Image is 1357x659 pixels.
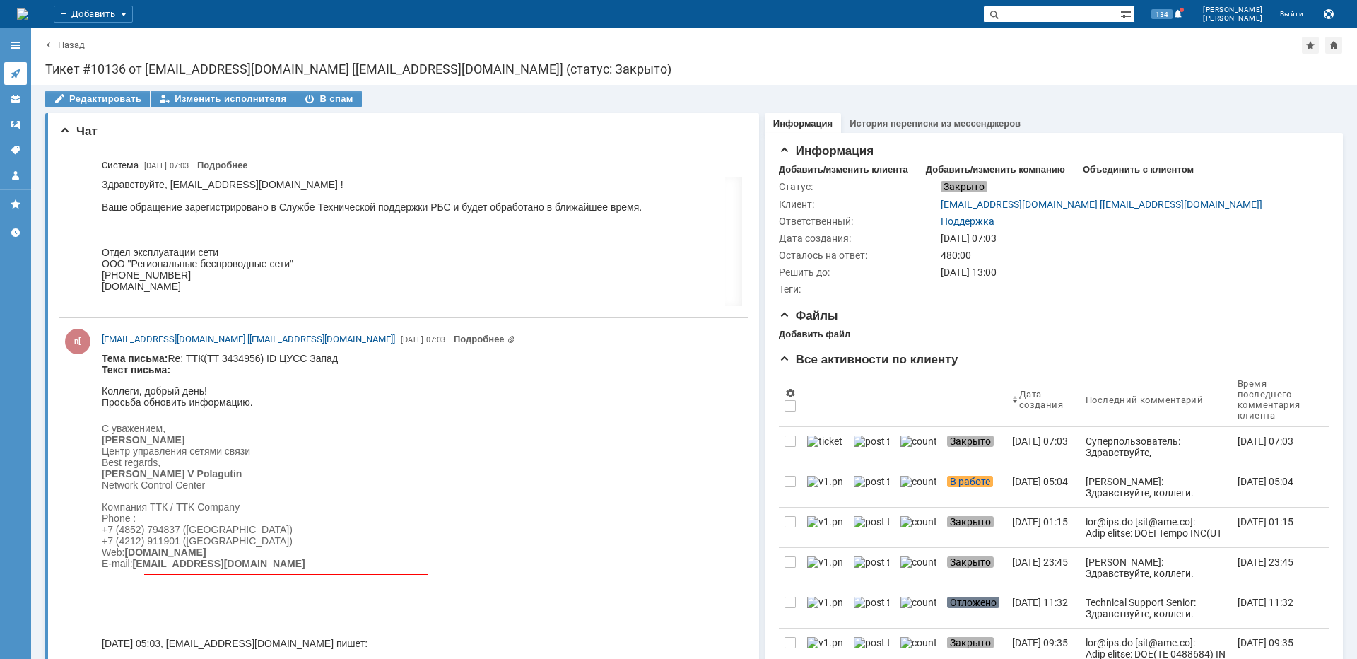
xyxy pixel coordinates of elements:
div: Последний комментарий [1086,395,1203,405]
th: Расходный договор (OM3) [11,351,227,380]
span: [DATE] [401,335,423,344]
strong: [PERSON_NAME] V Polagutin [85,552,225,564]
a: Закрыто [941,508,1006,547]
a: [DATE] 07:03 [1006,427,1080,467]
img: counter.png [900,556,936,568]
a: [EMAIL_ADDRESS][DOMAIN_NAME] [[EMAIL_ADDRESS][DOMAIN_NAME]] [941,199,1262,210]
a: lor@ips.do [sit@ame.co]: Adip elitse: DOEI Tempo INC(UT 3101673) LA 89 e 89 Dolor magnaa: Enimad ... [1080,508,1232,547]
div: 480:00 [941,250,1320,261]
a: post ticket.png [848,508,895,547]
div: [DATE] 11:32 [1238,597,1293,608]
div: [PERSON_NAME]: Здравствуйте, коллеги. Проверили, в настоящий момент канал работает штатно. На зап... [1086,556,1226,658]
span: Компания ТТК / TTK Company Phone : +7 (4852) 794837 ([GEOGRAPHIC_DATA]) +7 (4212) 911901 ([GEOGRA... [85,585,288,653]
img: post ticket.png [854,597,889,608]
span: Файлы [779,309,838,322]
img: post ticket.png [854,476,889,487]
th: 10 [1,379,12,407]
a: [PERSON_NAME]: Здравствуйте, коллеги. Наблюдается авария на промежуточном узле транспортной сети/... [1080,467,1232,507]
img: counter.png [900,516,936,527]
div: Сделать домашней страницей [1325,37,1342,54]
div: [DATE] 07:03 [1012,436,1068,447]
span: Закрыто [941,181,987,192]
a: [DATE] 05:04 [1232,467,1317,507]
a: [DATE] 01:15 [1232,508,1317,547]
strong: [EMAIL_ADDRESS][DOMAIN_NAME] [116,642,288,653]
div: [DATE] 07:03 [941,233,1320,244]
a: v1.png [801,548,848,588]
a: Прикреплены файлы: lJauqXSZRL.jpg [454,334,515,344]
div: [DATE] 07:03 [1238,436,1293,447]
a: [EMAIL_ADDRESS][DOMAIN_NAME] [[EMAIL_ADDRESS][DOMAIN_NAME]] [102,332,395,346]
div: Ответственный: [779,216,938,227]
div: [DATE] 23:45 [1012,556,1068,568]
span: Настройки [785,387,796,399]
div: [DATE] 05:04 [1012,476,1068,487]
a: post ticket.png [848,548,895,588]
a: ticket_notification.png [801,427,848,467]
div: [DATE] 11:32 [1012,597,1068,608]
div: Добавить/изменить компанию [926,164,1065,175]
a: counter.png [895,548,941,588]
a: Мой профиль [4,164,27,187]
img: counter.png [900,436,936,447]
a: counter.png [895,427,941,467]
a: Активности [4,62,27,85]
div: Дата создания [1019,389,1063,410]
a: Подробнее [197,160,248,170]
a: [DATE] 05:04 [1006,467,1080,507]
img: counter.png [900,637,936,648]
img: logo [17,8,28,20]
img: v1.png [807,516,842,527]
span: [PERSON_NAME] [1203,6,1263,14]
th: 9 [1,351,12,380]
div: Осталось на ответ: [779,250,938,261]
span: Все активности по клиенту [779,353,958,366]
div: Добавить [54,6,133,23]
a: В работе [941,467,1006,507]
span: Закрыто [947,516,994,527]
div: [DATE] 09:35 [1238,637,1293,648]
a: Закрыто [941,548,1006,588]
p: [DATE] [228,388,307,398]
a: [DATE] 23:45 [1232,548,1317,588]
span: Закрыто [947,637,994,648]
span: [DATE] [144,161,167,170]
a: Закрыто [941,427,1006,467]
div: Статус: [779,181,938,192]
th: 11 [1,407,12,419]
a: [DATE] 11:32 [1232,588,1317,628]
span: [EMAIL_ADDRESS][DOMAIN_NAME] [[EMAIL_ADDRESS][DOMAIN_NAME]] [102,334,395,344]
span: 134 [1151,9,1173,19]
a: История переписки из мессенджеров [850,118,1021,129]
a: post ticket.png [848,427,895,467]
th: Время последнего комментария клиента [1232,373,1317,427]
a: post ticket.png [848,588,895,628]
div: Добавить в избранное [1302,37,1319,54]
button: Сохранить лог [1320,6,1337,23]
div: Время последнего комментария клиента [1238,378,1300,421]
a: [DATE] 07:03 [1232,427,1317,467]
a: counter.png [895,467,941,507]
span: Закрыто [947,556,994,568]
span: 07:03 [170,161,189,170]
img: post ticket.png [854,637,889,648]
a: [DATE] 11:32 [1006,588,1080,628]
div: [DATE] 05:04 [1238,476,1293,487]
a: Суперпользователь: Здравствуйте, [EMAIL_ADDRESS][DOMAIN_NAME] ! Ваше обращение зарегистрировано в... [1080,427,1232,467]
span: [DATE] 13:00 [941,267,997,278]
span: Best regards, Network Control Center [85,541,225,575]
a: Перейти на домашнюю страницу [17,8,28,20]
a: Информация [773,118,833,129]
span: 07:03 [426,335,445,344]
span: [PERSON_NAME] [1203,14,1263,23]
a: counter.png [895,588,941,628]
a: counter.png [895,508,941,547]
a: Клиенты [4,88,27,110]
img: post ticket.png [854,556,889,568]
a: Теги [4,139,27,161]
img: ticket_notification.png [807,436,842,447]
td: 27 [227,407,307,419]
div: Теги: [779,284,938,295]
div: [DATE] 09:35 [1012,637,1068,648]
div: Добавить файл [779,329,850,340]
